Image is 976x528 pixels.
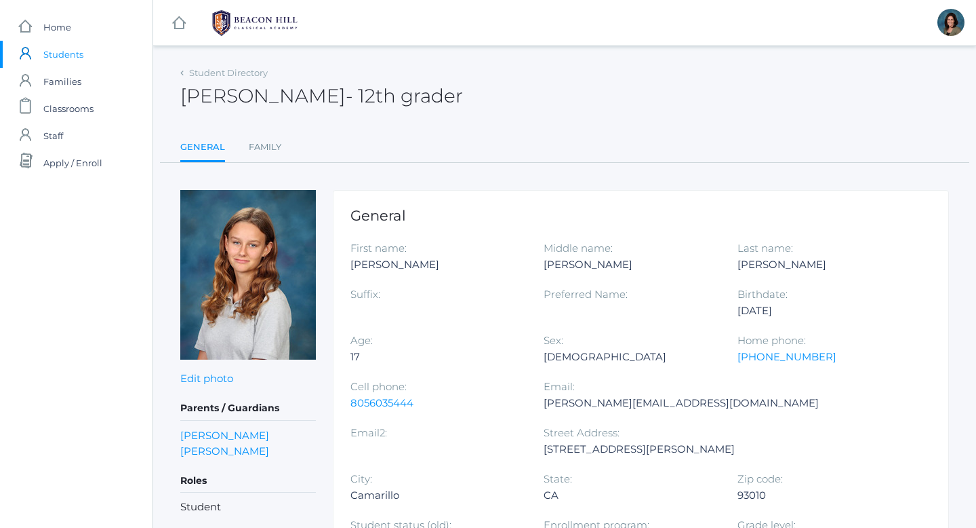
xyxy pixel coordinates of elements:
[189,67,268,78] a: Student Directory
[737,334,806,347] label: Home phone:
[737,487,910,504] div: 93010
[43,95,94,122] span: Classrooms
[737,303,910,319] div: [DATE]
[350,472,372,485] label: City:
[544,288,628,301] label: Preferred Name:
[350,349,523,365] div: 17
[737,288,788,301] label: Birthdate:
[350,257,523,273] div: [PERSON_NAME]
[544,380,575,393] label: Email:
[544,242,613,254] label: Middle name:
[350,208,931,223] h1: General
[544,441,735,457] div: [STREET_ADDRESS][PERSON_NAME]
[544,395,819,411] div: [PERSON_NAME][EMAIL_ADDRESS][DOMAIN_NAME]
[43,14,71,41] span: Home
[350,487,523,504] div: Camarillo
[544,487,716,504] div: CA
[180,470,316,493] h5: Roles
[737,472,783,485] label: Zip code:
[350,380,407,393] label: Cell phone:
[180,190,316,360] img: Yaelle Boucher
[737,350,836,363] a: [PHONE_NUMBER]
[180,397,316,420] h5: Parents / Guardians
[350,288,380,301] label: Suffix:
[544,257,716,273] div: [PERSON_NAME]
[204,6,306,40] img: BHCALogos-05-308ed15e86a5a0abce9b8dd61676a3503ac9727e845dece92d48e8588c001991.png
[43,122,63,149] span: Staff
[43,41,83,68] span: Students
[544,334,563,347] label: Sex:
[350,396,413,409] a: 8056035444
[544,349,716,365] div: [DEMOGRAPHIC_DATA]
[544,472,572,485] label: State:
[43,149,102,176] span: Apply / Enroll
[249,134,281,161] a: Family
[180,134,225,163] a: General
[180,428,269,443] a: [PERSON_NAME]
[350,242,407,254] label: First name:
[937,9,964,36] div: Rheanna Noyes
[737,257,910,273] div: [PERSON_NAME]
[346,84,463,107] span: - 12th grader
[43,68,81,95] span: Families
[544,426,619,439] label: Street Address:
[737,242,793,254] label: Last name:
[180,372,233,385] a: Edit photo
[180,86,463,107] h2: [PERSON_NAME]
[180,443,269,459] a: [PERSON_NAME]
[350,426,387,439] label: Email2:
[350,334,373,347] label: Age:
[180,499,316,515] li: Student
